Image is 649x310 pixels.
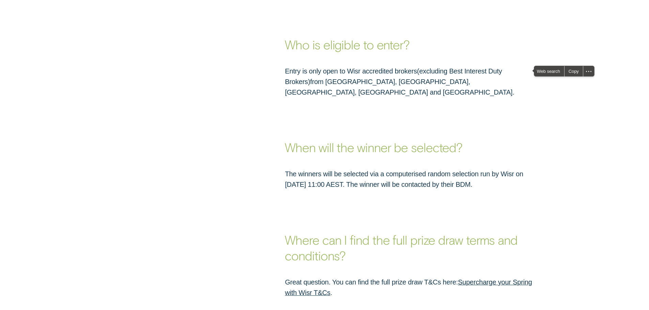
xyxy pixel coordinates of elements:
p: Great question. You can find the full prize draw T&Cs here: . [285,277,537,298]
div: Copy [565,66,583,76]
strong: When will the winner be selected? [285,140,462,154]
span: ( [417,67,419,75]
strong: Who is eligible to enter? [285,37,410,52]
span: Web search [534,66,564,76]
p: The winners will be selected via a computerised random selection run by Wisr on [DATE] 11:00 AEST... [285,169,537,190]
span: ) [308,78,310,85]
strong: Where can I find the full prize draw terms and conditions? [285,232,517,263]
p: Entry is only open to Wisr accredited brokers excluding Best Interest Duty Brokers from [GEOGRAPH... [285,66,537,98]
